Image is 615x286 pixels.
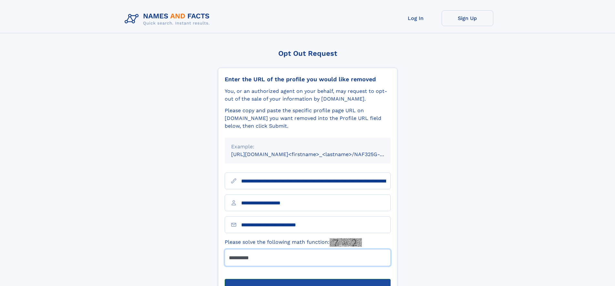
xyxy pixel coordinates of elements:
[218,49,397,57] div: Opt Out Request
[225,76,391,83] div: Enter the URL of the profile you would like removed
[225,87,391,103] div: You, or an authorized agent on your behalf, may request to opt-out of the sale of your informatio...
[231,143,384,151] div: Example:
[225,107,391,130] div: Please copy and paste the specific profile page URL on [DOMAIN_NAME] you want removed into the Pr...
[122,10,215,28] img: Logo Names and Facts
[231,151,403,157] small: [URL][DOMAIN_NAME]<firstname>_<lastname>/NAF325G-xxxxxxxx
[225,238,362,247] label: Please solve the following math function:
[390,10,442,26] a: Log In
[442,10,493,26] a: Sign Up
